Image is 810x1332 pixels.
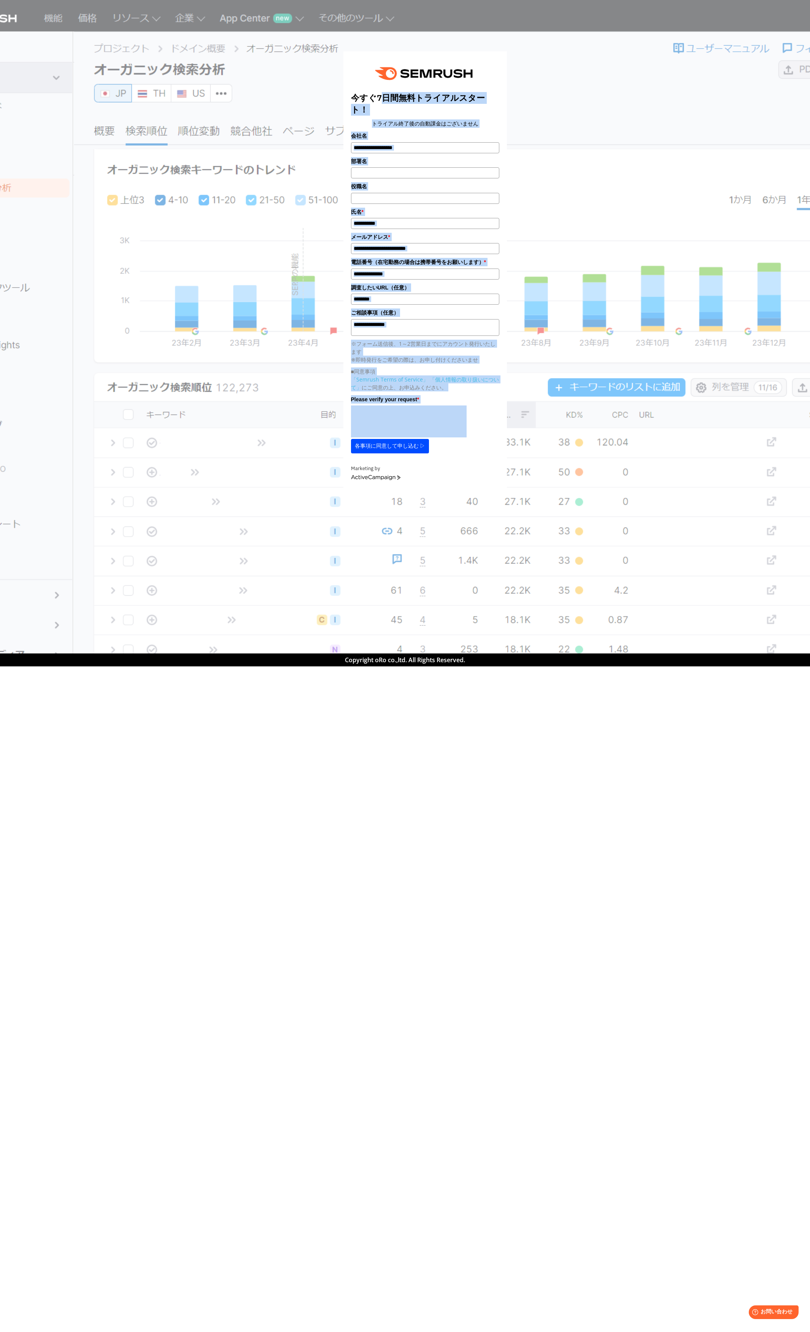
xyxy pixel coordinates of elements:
label: 役職名 [351,182,499,191]
button: 各事項に同意して申し込む ▷ [351,439,429,453]
a: 「Semrush Terms of Service」 [351,376,428,383]
img: e6a379fe-ca9f-484e-8561-e79cf3a04b3f.png [370,59,481,88]
p: ※フォーム送信後、1～2営業日までにアカウント発行いたします ※即時発行をご希望の際は、お申し付けくださいませ [351,340,499,364]
span: Copyright oRo co.,ltd. All Rights Reserved. [345,656,465,664]
title: 今すぐ7日間無料トライアルスタート！ [351,92,499,116]
div: Marketing by [351,465,499,473]
label: 調査したいURL（任意） [351,283,499,292]
label: ご相談事項（任意） [351,308,499,317]
a: 「個人情報の取り扱いについて」 [351,376,499,391]
iframe: Help widget launcher [742,1302,802,1324]
p: にご同意の上、お申込みください。 [351,375,499,391]
center: トライアル終了後の自動課金はございません [351,119,499,128]
label: Please verify your request [351,395,499,404]
label: 電話番号（在宅勤務の場合は携帯番号をお願いします） [351,258,499,266]
label: 氏名 [351,208,499,216]
p: ■同意事項 [351,367,499,375]
iframe: reCAPTCHA [351,405,467,435]
label: 会社名 [351,132,499,140]
label: メールアドレス [351,233,499,241]
label: 部署名 [351,157,499,165]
